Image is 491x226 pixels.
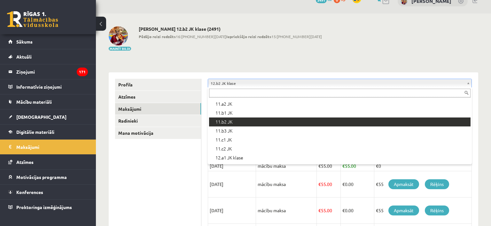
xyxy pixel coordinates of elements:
[209,117,471,126] div: 11.b2 JK
[209,100,471,109] div: 11.a2 JK
[209,109,471,117] div: 11.b1 JK
[209,135,471,144] div: 11.c1 JK
[209,153,471,162] div: 12.a1 JK klase
[209,144,471,153] div: 11.c2 JK
[209,162,471,171] div: 12.a2 JK klase
[209,126,471,135] div: 11.b3 JK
